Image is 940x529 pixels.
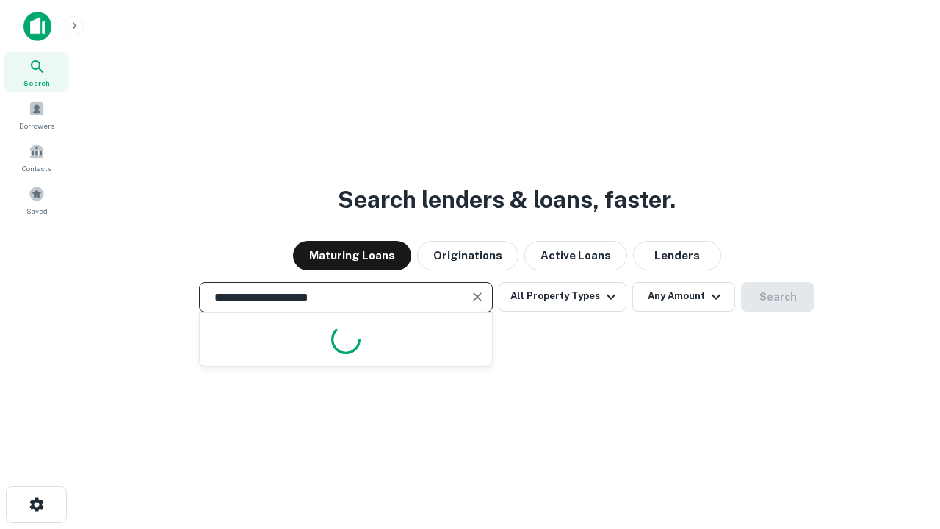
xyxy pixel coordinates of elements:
[26,205,48,217] span: Saved
[338,182,676,217] h3: Search lenders & loans, faster.
[524,241,627,270] button: Active Loans
[19,120,54,132] span: Borrowers
[4,95,69,134] a: Borrowers
[4,137,69,177] a: Contacts
[467,287,488,307] button: Clear
[293,241,411,270] button: Maturing Loans
[23,12,51,41] img: capitalize-icon.png
[4,180,69,220] a: Saved
[633,241,721,270] button: Lenders
[867,364,940,435] iframe: Chat Widget
[22,162,51,174] span: Contacts
[632,282,735,312] button: Any Amount
[417,241,518,270] button: Originations
[23,77,50,89] span: Search
[499,282,626,312] button: All Property Types
[4,52,69,92] a: Search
